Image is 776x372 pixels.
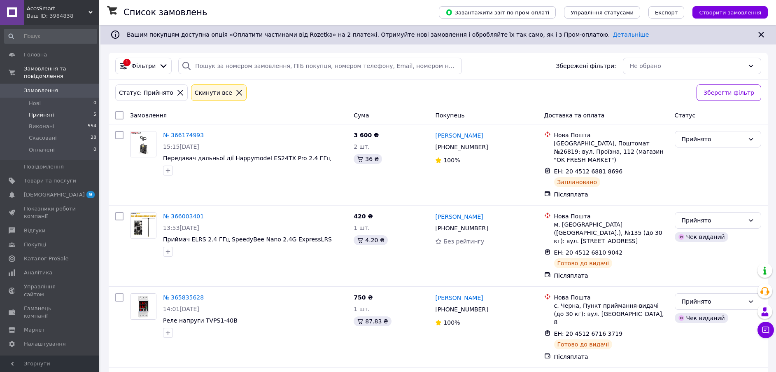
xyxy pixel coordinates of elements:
[88,123,96,130] span: 554
[127,31,649,38] span: Вашим покупцям доступна опція «Оплатити частинами від Rozetka» на 2 платежі. Отримуйте нові замов...
[24,326,45,334] span: Маркет
[24,205,76,220] span: Показники роботи компанії
[178,58,461,74] input: Пошук за номером замовлення, ПІБ покупця, номером телефону, Email, номером накладної
[699,9,761,16] span: Створити замовлення
[571,9,634,16] span: Управління статусами
[24,163,64,171] span: Повідомлення
[354,225,370,231] span: 1 шт.
[354,294,373,301] span: 750 ₴
[86,191,95,198] span: 9
[554,249,623,256] span: ЕН: 20 4512 6810 9042
[130,112,167,119] span: Замовлення
[29,146,55,154] span: Оплачені
[163,155,331,161] a: Передавач дальньої дії Happymodel ES24TX Pro 2.4 ГГц
[354,306,370,312] span: 1 шт.
[24,51,47,58] span: Головна
[435,294,483,302] a: [PERSON_NAME]
[27,5,89,12] span: AccsSmart
[554,131,668,139] div: Нова Пошта
[675,232,728,242] div: Чек виданий
[130,293,156,320] a: Фото товару
[697,84,761,101] button: Зберегти фільтр
[163,132,204,138] a: № 366174993
[684,9,768,15] a: Створити замовлення
[24,340,66,348] span: Налаштування
[443,319,460,326] span: 100%
[354,213,373,220] span: 420 ₴
[24,241,46,248] span: Покупці
[193,88,234,97] div: Cкинути все
[117,88,175,97] div: Статус: Прийнято
[354,143,370,150] span: 2 шт.
[4,29,97,44] input: Пошук
[435,112,464,119] span: Покупець
[130,131,156,157] a: Фото товару
[29,134,57,142] span: Скасовані
[704,88,754,97] span: Зберегти фільтр
[91,134,96,142] span: 28
[682,135,744,144] div: Прийнято
[675,313,728,323] div: Чек виданий
[613,31,649,38] a: Детальніше
[554,258,613,268] div: Готово до видачі
[163,306,199,312] span: 14:01[DATE]
[435,213,483,221] a: [PERSON_NAME]
[24,65,99,80] span: Замовлення та повідомлення
[24,227,45,234] span: Відгуки
[433,304,489,315] div: [PHONE_NUMBER]
[124,7,207,17] h1: Список замовлень
[554,177,601,187] div: Заплановано
[354,132,379,138] span: 3 600 ₴
[564,6,640,19] button: Управління статусами
[163,143,199,150] span: 15:15[DATE]
[433,141,489,153] div: [PHONE_NUMBER]
[29,123,54,130] span: Виконані
[93,111,96,119] span: 5
[24,191,85,199] span: [DEMOGRAPHIC_DATA]
[443,238,484,245] span: Без рейтингу
[554,220,668,245] div: м. [GEOGRAPHIC_DATA] ([GEOGRAPHIC_DATA].), №135 (до 30 кг): вул. [STREET_ADDRESS]
[554,293,668,302] div: Нова Пошта
[655,9,678,16] span: Експорт
[630,61,744,70] div: Не обрано
[24,269,52,276] span: Аналітика
[163,213,204,220] a: № 366003401
[24,177,76,185] span: Товари та послуги
[24,87,58,94] span: Замовлення
[554,330,623,337] span: ЕН: 20 4512 6716 3719
[354,316,391,326] div: 87.83 ₴
[554,190,668,199] div: Післяплата
[163,317,238,324] span: Реле напруги TVPS1-40В
[554,212,668,220] div: Нова Пошта
[93,146,96,154] span: 0
[29,111,54,119] span: Прийняті
[544,112,605,119] span: Доставка та оплата
[682,297,744,306] div: Прийнято
[443,157,460,164] span: 100%
[354,154,382,164] div: 36 ₴
[554,271,668,280] div: Післяплата
[554,139,668,164] div: [GEOGRAPHIC_DATA], Поштомат №26819: вул. Проїзна, 112 (магазин "OK FRESH MARKET")
[163,236,332,243] a: Приймач ELRS 2.4 ГГц SpeedyBee Nano 2.4G ExpressLRS
[675,112,696,119] span: Статус
[554,339,613,349] div: Готово до видачі
[24,255,68,262] span: Каталог ProSale
[93,100,96,107] span: 0
[130,213,156,238] img: Фото товару
[757,322,774,338] button: Чат з покупцем
[163,294,204,301] a: № 365835628
[554,353,668,361] div: Післяплата
[27,12,99,20] div: Ваш ID: 3984838
[435,131,483,140] a: [PERSON_NAME]
[692,6,768,19] button: Створити замовлення
[131,62,156,70] span: Фільтри
[682,216,744,225] div: Прийнято
[354,235,387,245] div: 4.20 ₴
[445,9,549,16] span: Завантажити звіт по пром-оплаті
[554,168,623,175] span: ЕН: 20 4512 6881 8696
[130,294,156,319] img: Фото товару
[439,6,556,19] button: Завантажити звіт по пром-оплаті
[556,62,616,70] span: Збережені фільтри:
